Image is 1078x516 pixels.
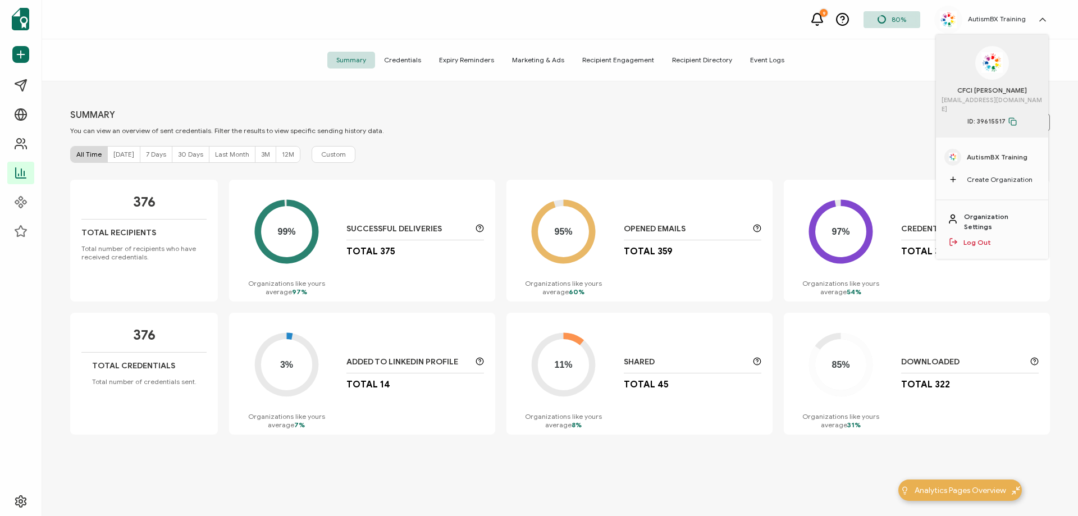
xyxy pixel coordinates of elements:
p: Credential Views [901,224,1025,234]
div: 9 [820,9,828,17]
img: sertifier-logomark-colored.svg [12,8,29,30]
span: 60% [569,287,584,296]
button: Custom [312,146,355,163]
p: Organizations like yours average [240,412,332,429]
p: Downloaded [901,357,1025,367]
p: 376 [133,194,156,211]
img: minimize-icon.svg [1012,486,1020,495]
span: Credentials [375,52,430,69]
span: Analytics Pages Overview [915,485,1006,496]
span: 3M [261,150,270,158]
span: Custom [321,149,346,159]
p: Added to LinkedIn Profile [346,357,470,367]
p: Shared [624,357,747,367]
p: Total number of credentials sent. [92,377,197,386]
p: Organizations like yours average [518,279,610,296]
p: Organizations like yours average [795,279,887,296]
span: Recipient Engagement [573,52,663,69]
span: 54% [847,287,861,296]
span: 80% [892,15,906,24]
p: SUMMARY [70,109,384,121]
p: Total 375 [346,246,395,257]
p: Organizations like yours average [795,412,887,429]
p: 376 [133,327,156,344]
p: Total number of recipients who have received credentials. [81,244,207,261]
img: 55acd4ea-2246-4d5a-820f-7ee15f166b00.jpg [940,11,957,28]
span: [DATE] [113,150,134,158]
span: Last Month [215,150,249,158]
img: 55acd4ea-2246-4d5a-820f-7ee15f166b00.jpg [981,52,1003,74]
span: 97% [292,287,307,296]
p: Total 45 [624,379,669,390]
span: Summary [327,52,375,69]
span: Marketing & Ads [503,52,573,69]
span: Event Logs [741,52,793,69]
span: 31% [847,421,861,429]
span: All Time [76,150,102,158]
p: Total 359 [624,246,673,257]
iframe: Chat Widget [1022,462,1078,516]
img: 55acd4ea-2246-4d5a-820f-7ee15f166b00.jpg [949,153,957,161]
p: Total Credentials [92,361,175,371]
span: 7 Days [146,150,166,158]
p: You can view an overview of sent credentials. Filter the results to view specific sending history... [70,126,384,135]
span: 12M [282,150,294,158]
p: Total 14 [346,379,390,390]
span: Expiry Reminders [430,52,503,69]
span: CFCI [PERSON_NAME] [957,85,1027,95]
span: 7% [294,421,305,429]
span: ID: 39615517 [967,116,1017,126]
p: Total 322 [901,379,950,390]
span: 8% [572,421,582,429]
p: Opened Emails [624,224,747,234]
p: Successful Deliveries [346,224,470,234]
p: Organizations like yours average [240,279,332,296]
p: Total 365 [901,246,951,257]
p: Organizations like yours average [518,412,610,429]
span: 30 Days [178,150,203,158]
span: AutismBX Training [967,152,1027,162]
span: Create Organization [967,175,1033,185]
span: [EMAIL_ADDRESS][DOMAIN_NAME] [942,95,1043,114]
a: Log Out [963,238,991,248]
h5: AutismBX Training [968,15,1026,23]
a: Organization Settings [964,212,1037,232]
span: Recipient Directory [663,52,741,69]
p: Total Recipients [81,228,156,238]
